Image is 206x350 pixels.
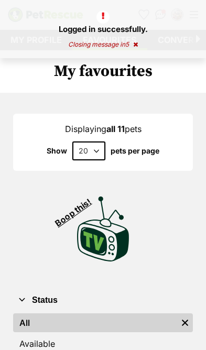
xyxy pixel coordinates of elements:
[13,293,193,307] button: Status
[111,147,159,155] label: pets per page
[13,313,177,332] a: All
[77,196,129,261] img: PetRescue TV logo
[65,124,142,134] span: Displaying pets
[47,147,67,155] span: Show
[177,313,193,332] a: Remove filter
[106,124,125,134] strong: all 11
[53,191,101,228] span: Boop this!
[77,187,129,263] a: Boop this!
